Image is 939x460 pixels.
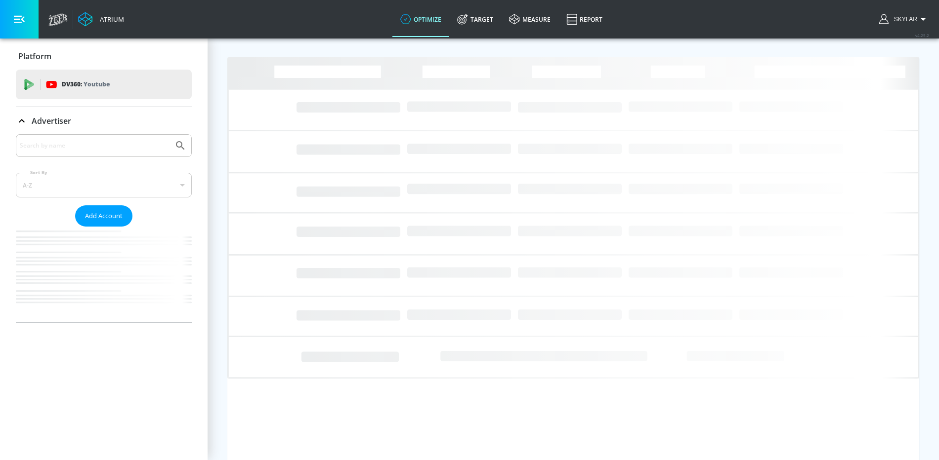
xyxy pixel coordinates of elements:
div: Platform [16,42,192,70]
a: Report [558,1,610,37]
p: Platform [18,51,51,62]
nav: list of Advertiser [16,227,192,322]
button: Add Account [75,205,132,227]
p: Youtube [84,79,110,89]
button: Skylar [879,13,929,25]
label: Sort By [28,169,49,176]
div: Advertiser [16,134,192,322]
a: Target [449,1,501,37]
div: A-Z [16,173,192,197]
span: v 4.25.2 [915,33,929,38]
input: Search by name [20,139,170,152]
p: DV360: [62,79,110,90]
a: Atrium [78,12,124,27]
div: Atrium [96,15,124,24]
a: measure [501,1,558,37]
div: DV360: Youtube [16,70,192,99]
span: login as: skylar.britton@zefr.com [890,16,917,23]
div: Advertiser [16,107,192,135]
p: Advertiser [32,115,71,126]
a: optimize [392,1,449,37]
span: Add Account [85,210,123,222]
